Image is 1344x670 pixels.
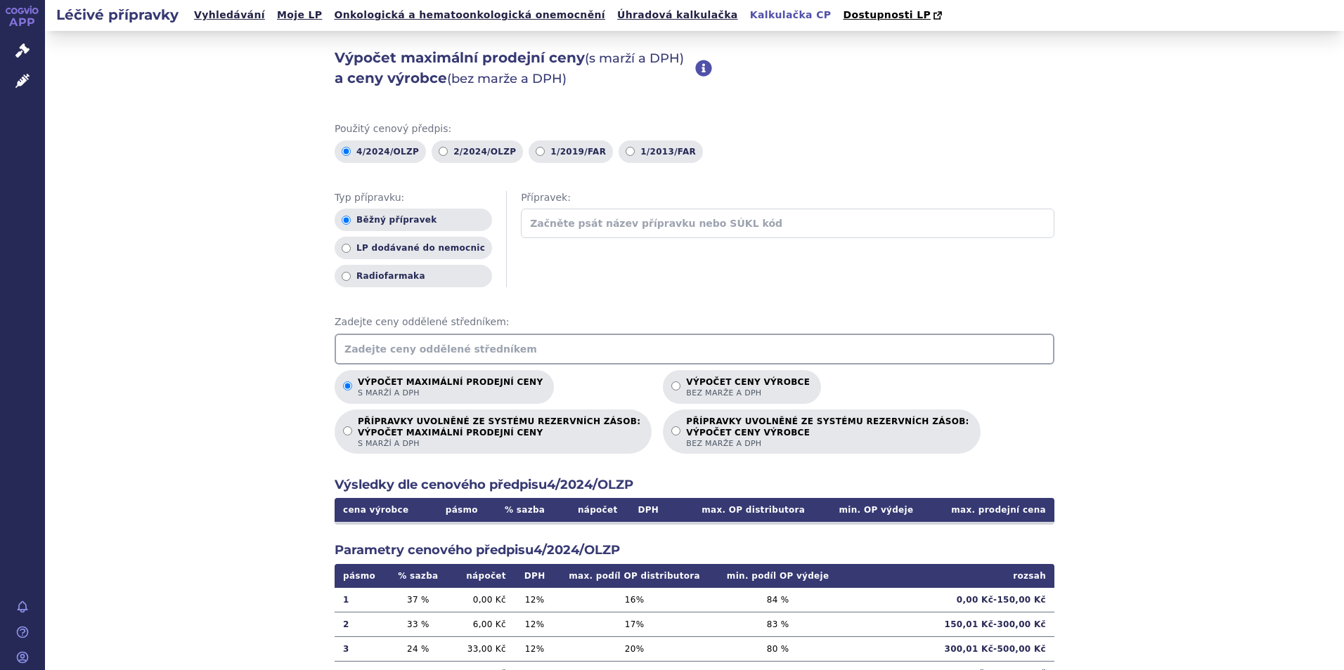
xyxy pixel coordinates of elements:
[387,588,448,612] td: 37 %
[343,426,352,435] input: PŘÍPRAVKY UVOLNĚNÉ ZE SYSTÉMU REZERVNÍCH ZÁSOB:VÝPOČET MAXIMÁLNÍ PRODEJNÍ CENYs marží a DPH
[686,388,810,398] span: bez marže a DPH
[335,209,492,231] label: Běžný přípravek
[358,427,640,438] strong: VÝPOČET MAXIMÁLNÍ PRODEJNÍ CENY
[387,564,448,588] th: % sazba
[335,476,1054,494] h2: Výsledky dle cenového předpisu 4/2024/OLZP
[432,140,523,163] label: 2/2024/OLZP
[432,498,491,522] th: pásmo
[686,377,810,398] p: Výpočet ceny výrobce
[358,438,640,449] span: s marží a DPH
[626,147,635,156] input: 1/2013/FAR
[686,416,969,449] p: PŘÍPRAVKY UVOLNĚNÉ ZE SYSTÉMU REZERVNÍCH ZÁSOB:
[671,426,680,435] input: PŘÍPRAVKY UVOLNĚNÉ ZE SYSTÉMU REZERVNÍCH ZÁSOB:VÝPOČET CENY VÝROBCEbez marže a DPH
[335,265,492,287] label: Radiofarmaka
[515,588,555,612] td: 12 %
[335,498,432,522] th: cena výrobce
[813,498,922,522] th: min. OP výdeje
[335,315,1054,329] span: Zadejte ceny oddělené středníkem:
[842,588,1054,612] td: 0,00 Kč - 150,00 Kč
[358,388,543,398] span: s marží a DPH
[335,334,1054,364] input: Zadejte ceny oddělené středníkem
[613,6,742,25] a: Úhradová kalkulačka
[842,612,1054,636] td: 150,01 Kč - 300,00 Kč
[448,612,514,636] td: 6,00 Kč
[358,416,640,449] p: PŘÍPRAVKY UVOLNĚNÉ ZE SYSTÉMU REZERVNÍCH ZÁSOB:
[671,381,680,390] input: Výpočet ceny výrobcebez marže a DPH
[746,6,836,25] a: Kalkulačka CP
[335,564,387,588] th: pásmo
[559,498,626,522] th: nápočet
[521,191,1054,205] span: Přípravek:
[45,5,190,25] h2: Léčivé přípravky
[839,6,949,25] a: Dostupnosti LP
[335,237,492,259] label: LP dodávané do nemocnic
[448,636,514,661] td: 33,00 Kč
[273,6,326,25] a: Moje LP
[529,140,613,163] label: 1/2019/FAR
[335,588,387,612] td: 1
[536,147,545,156] input: 1/2019/FAR
[448,588,514,612] td: 0,00 Kč
[335,612,387,636] td: 2
[585,51,684,66] span: (s marží a DPH)
[686,438,969,449] span: bez marže a DPH
[714,588,842,612] td: 84 %
[555,588,713,612] td: 16 %
[342,147,351,156] input: 4/2024/OLZP
[515,636,555,661] td: 12 %
[515,564,555,588] th: DPH
[842,636,1054,661] td: 300,01 Kč - 500,00 Kč
[335,122,1054,136] span: Použitý cenový předpis:
[342,244,351,253] input: LP dodávané do nemocnic
[555,636,713,661] td: 20 %
[626,498,671,522] th: DPH
[714,636,842,661] td: 80 %
[491,498,558,522] th: % sazba
[335,636,387,661] td: 3
[335,191,492,205] span: Typ přípravku:
[330,6,609,25] a: Onkologická a hematoonkologická onemocnění
[335,140,426,163] label: 4/2024/OLZP
[686,427,969,438] strong: VÝPOČET CENY VÝROBCE
[335,541,1054,559] h2: Parametry cenového předpisu 4/2024/OLZP
[387,636,448,661] td: 24 %
[343,381,352,390] input: Výpočet maximální prodejní cenys marží a DPH
[335,48,695,88] h2: Výpočet maximální prodejní ceny a ceny výrobce
[555,612,713,636] td: 17 %
[342,272,351,281] input: Radiofarmaka
[555,564,713,588] th: max. podíl OP distributora
[922,498,1054,522] th: max. prodejní cena
[843,9,931,20] span: Dostupnosti LP
[342,216,351,225] input: Běžný přípravek
[387,612,448,636] td: 33 %
[671,498,813,522] th: max. OP distributora
[842,564,1054,588] th: rozsah
[447,71,567,86] span: (bez marže a DPH)
[515,612,555,636] td: 12 %
[619,140,703,163] label: 1/2013/FAR
[714,564,842,588] th: min. podíl OP výdeje
[190,6,269,25] a: Vyhledávání
[448,564,514,588] th: nápočet
[521,209,1054,238] input: Začněte psát název přípravku nebo SÚKL kód
[358,377,543,398] p: Výpočet maximální prodejní ceny
[439,147,448,156] input: 2/2024/OLZP
[714,612,842,636] td: 83 %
